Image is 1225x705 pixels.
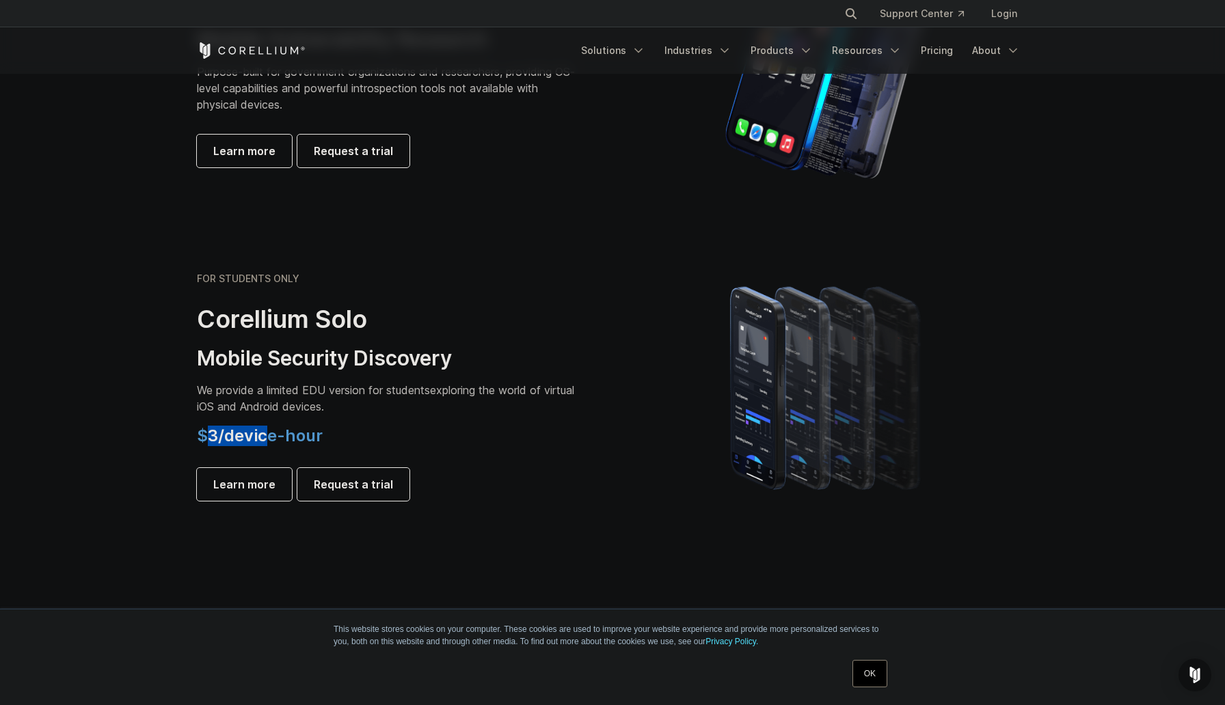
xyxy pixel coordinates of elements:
a: Solutions [573,38,654,63]
div: Open Intercom Messenger [1179,659,1211,691]
span: Learn more [213,476,275,493]
a: Resources [824,38,910,63]
img: A lineup of four iPhone models becoming more gradient and blurred [703,267,952,506]
a: Industries [656,38,740,63]
div: Navigation Menu [573,38,1028,63]
a: Products [742,38,821,63]
p: exploring the world of virtual iOS and Android devices. [197,382,580,415]
p: This website stores cookies on your computer. These cookies are used to improve your website expe... [334,623,891,648]
a: OK [852,660,887,687]
span: We provide a limited EDU version for students [197,383,430,397]
a: Learn more [197,468,292,501]
span: Request a trial [314,476,393,493]
a: Request a trial [297,468,409,501]
span: Learn more [213,143,275,159]
p: Purpose-built for government organizations and researchers, providing OS-level capabilities and p... [197,64,580,113]
a: Corellium Home [197,42,306,59]
a: Login [980,1,1028,26]
a: Privacy Policy. [705,637,758,646]
a: Learn more [197,135,292,167]
a: About [964,38,1028,63]
a: Pricing [913,38,961,63]
h3: Mobile Security Discovery [197,346,580,372]
div: Navigation Menu [828,1,1028,26]
button: Search [839,1,863,26]
span: $3/device-hour [197,426,323,445]
a: Support Center [869,1,975,26]
h2: Corellium Solo [197,304,580,335]
h6: FOR STUDENTS ONLY [197,273,299,285]
span: Request a trial [314,143,393,159]
a: Request a trial [297,135,409,167]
